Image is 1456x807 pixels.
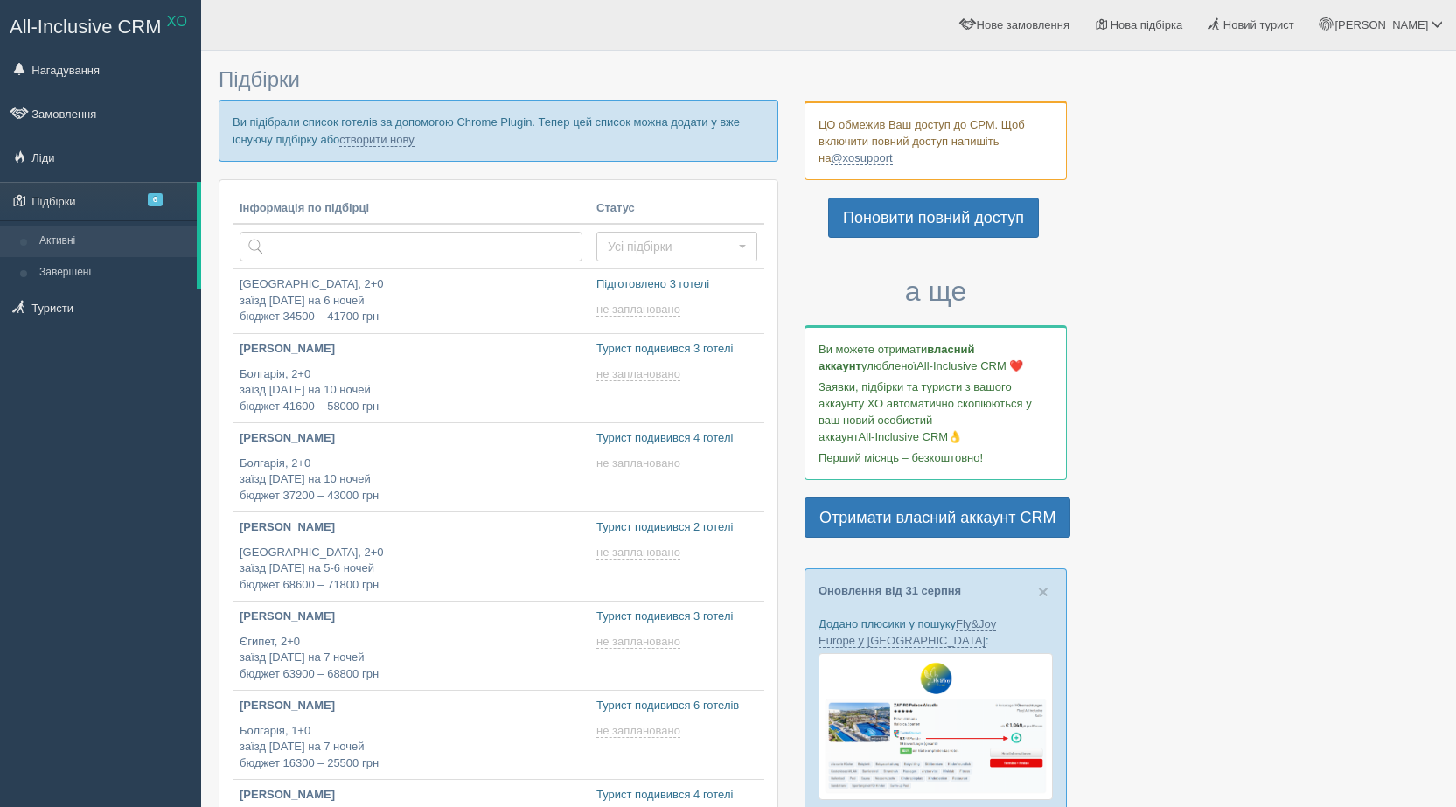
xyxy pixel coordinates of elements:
[1038,582,1048,601] button: Close
[233,269,589,333] a: [GEOGRAPHIC_DATA], 2+0заїзд [DATE] на 6 ночейбюджет 34500 – 41700 грн
[819,653,1053,800] img: fly-joy-de-proposal-crm-for-travel-agency.png
[240,545,582,594] p: [GEOGRAPHIC_DATA], 2+0 заїзд [DATE] на 5-6 ночей бюджет 68600 – 71800 грн
[240,698,582,714] p: [PERSON_NAME]
[819,584,961,597] a: Оновлення від 31 серпня
[240,232,582,261] input: Пошук за країною або туристом
[608,238,735,255] span: Усі підбірки
[596,430,757,447] p: Турист подивився 4 готелі
[240,723,582,772] p: Болгарія, 1+0 заїзд [DATE] на 7 ночей бюджет 16300 – 25500 грн
[233,691,589,779] a: [PERSON_NAME] Болгарія, 1+0заїзд [DATE] на 7 ночейбюджет 16300 – 25500 грн
[596,303,680,317] span: не заплановано
[1111,18,1183,31] span: Нова підбірка
[233,193,589,225] th: Інформація по підбірці
[596,232,757,261] button: Усі підбірки
[31,257,197,289] a: Завершені
[31,226,197,257] a: Активні
[596,546,680,560] span: не заплановано
[596,367,684,381] a: не заплановано
[596,367,680,381] span: не заплановано
[240,519,582,536] p: [PERSON_NAME]
[233,423,589,511] a: [PERSON_NAME] Болгарія, 2+0заїзд [DATE] на 10 ночейбюджет 37200 – 43000 грн
[1,1,200,49] a: All-Inclusive CRM XO
[819,379,1053,445] p: Заявки, підбірки та туристи з вашого аккаунту ХО автоматично скопіюються у ваш новий особистий ак...
[233,602,589,690] a: [PERSON_NAME] Єгипет, 2+0заїзд [DATE] на 7 ночейбюджет 63900 – 68800 грн
[596,341,757,358] p: Турист подивився 3 готелі
[916,359,1023,372] span: All-Inclusive CRM ❤️
[240,366,582,415] p: Болгарія, 2+0 заїзд [DATE] на 10 ночей бюджет 41600 – 58000 грн
[240,341,582,358] p: [PERSON_NAME]
[219,67,300,91] span: Підбірки
[167,14,187,29] sup: XO
[596,609,757,625] p: Турист подивився 3 готелі
[596,456,680,470] span: не заплановано
[805,497,1070,538] a: Отримати власний аккаунт CRM
[1038,581,1048,602] span: ×
[240,456,582,504] p: Болгарія, 2+0 заїзд [DATE] на 10 ночей бюджет 37200 – 43000 грн
[596,724,680,738] span: не заплановано
[596,546,684,560] a: не заплановано
[805,101,1067,180] div: ЦО обмежив Ваш доступ до СРМ. Щоб включити повний доступ напишіть на
[240,634,582,683] p: Єгипет, 2+0 заїзд [DATE] на 7 ночей бюджет 63900 – 68800 грн
[977,18,1069,31] span: Нове замовлення
[148,193,163,206] span: 6
[233,334,589,422] a: [PERSON_NAME] Болгарія, 2+0заїзд [DATE] на 10 ночейбюджет 41600 – 58000 грн
[1334,18,1428,31] span: [PERSON_NAME]
[596,456,684,470] a: не заплановано
[596,787,757,804] p: Турист подивився 4 готелі
[339,133,414,147] a: створити нову
[819,616,1053,649] p: Додано плюсики у пошуку :
[1223,18,1294,31] span: Новий турист
[819,341,1053,374] p: Ви можете отримати улюбленої
[596,276,757,293] p: Підготовлено 3 готелі
[596,635,680,649] span: не заплановано
[596,635,684,649] a: не заплановано
[233,512,589,601] a: [PERSON_NAME] [GEOGRAPHIC_DATA], 2+0заїзд [DATE] на 5-6 ночейбюджет 68600 – 71800 грн
[596,519,757,536] p: Турист подивився 2 готелі
[819,617,996,648] a: Fly&Joy Europe у [GEOGRAPHIC_DATA]
[10,16,162,38] span: All-Inclusive CRM
[596,303,684,317] a: не заплановано
[596,724,684,738] a: не заплановано
[831,151,892,165] a: @xosupport
[805,276,1067,307] h3: а ще
[819,343,975,372] b: власний аккаунт
[828,198,1039,238] a: Поновити повний доступ
[240,276,582,325] p: [GEOGRAPHIC_DATA], 2+0 заїзд [DATE] на 6 ночей бюджет 34500 – 41700 грн
[240,430,582,447] p: [PERSON_NAME]
[219,100,778,161] p: Ви підібрали список готелів за допомогою Chrome Plugin. Тепер цей список можна додати у вже існую...
[819,449,1053,466] p: Перший місяць – безкоштовно!
[240,609,582,625] p: [PERSON_NAME]
[596,698,757,714] p: Турист подивився 6 готелів
[859,430,963,443] span: All-Inclusive CRM👌
[240,787,582,804] p: [PERSON_NAME]
[589,193,764,225] th: Статус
